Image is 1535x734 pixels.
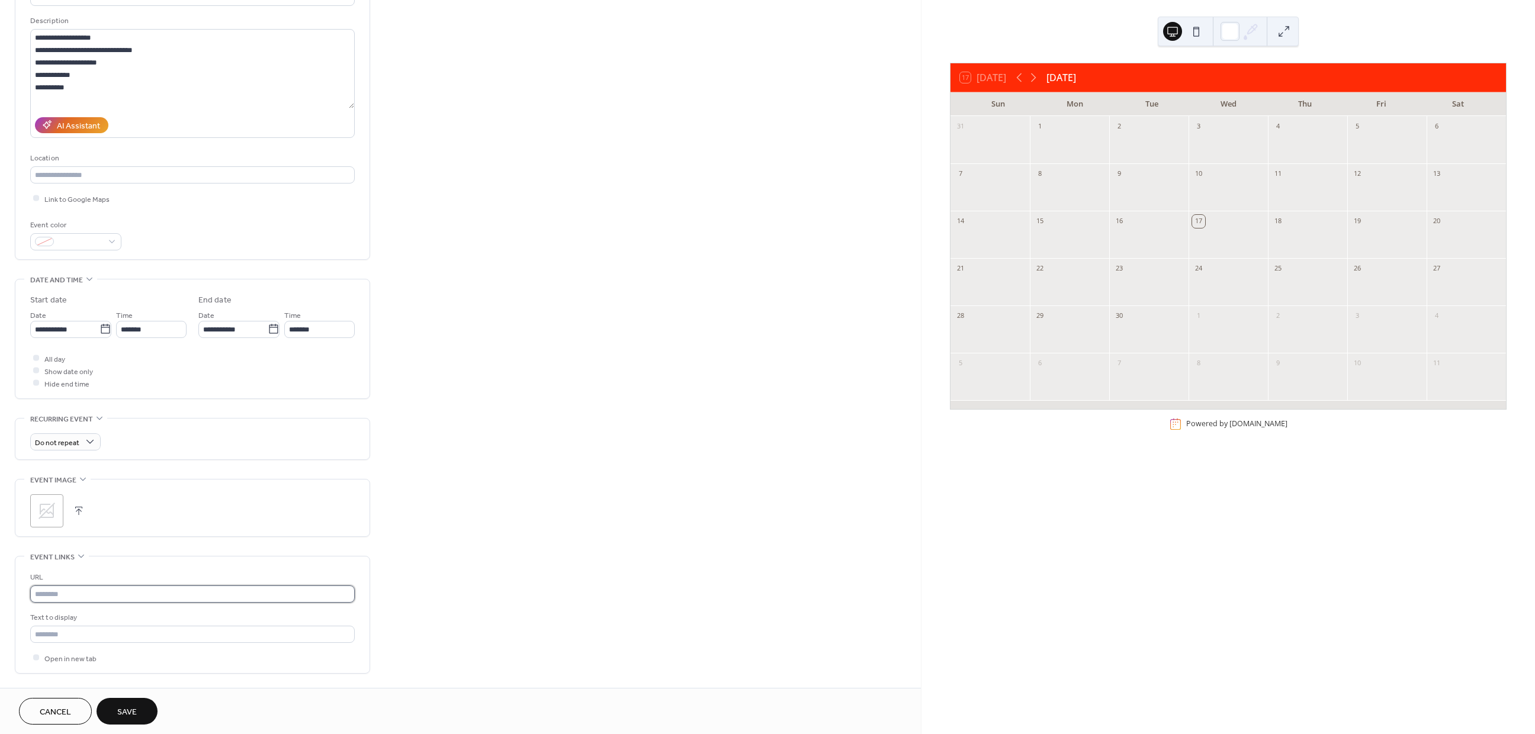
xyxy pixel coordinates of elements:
[35,436,79,449] span: Do not repeat
[1192,215,1205,228] div: 17
[1033,310,1046,323] div: 29
[1351,168,1364,181] div: 12
[1113,357,1126,370] div: 7
[44,378,89,390] span: Hide end time
[1192,120,1205,133] div: 3
[1430,262,1443,275] div: 27
[1033,357,1046,370] div: 6
[1033,120,1046,133] div: 1
[1351,357,1364,370] div: 10
[954,215,967,228] div: 14
[1033,262,1046,275] div: 22
[1192,357,1205,370] div: 8
[40,706,71,719] span: Cancel
[57,120,100,132] div: AI Assistant
[1192,262,1205,275] div: 24
[117,706,137,719] span: Save
[954,262,967,275] div: 21
[1271,120,1284,133] div: 4
[1192,168,1205,181] div: 10
[1430,357,1443,370] div: 11
[1271,168,1284,181] div: 11
[30,219,119,231] div: Event color
[1271,262,1284,275] div: 25
[1430,120,1443,133] div: 6
[1420,92,1497,116] div: Sat
[1430,310,1443,323] div: 4
[30,571,352,584] div: URL
[954,357,967,370] div: 5
[1186,418,1287,429] div: Powered by
[1037,92,1113,116] div: Mon
[1271,310,1284,323] div: 2
[1046,70,1076,85] div: [DATE]
[30,474,76,487] span: Event image
[1113,168,1126,181] div: 9
[1351,120,1364,133] div: 5
[44,652,97,665] span: Open in new tab
[954,310,967,323] div: 28
[1271,215,1284,228] div: 18
[1113,215,1126,228] div: 16
[30,152,352,165] div: Location
[1190,92,1266,116] div: Wed
[44,365,93,378] span: Show date only
[30,551,75,564] span: Event links
[1267,92,1343,116] div: Thu
[954,168,967,181] div: 7
[284,309,301,321] span: Time
[1351,215,1364,228] div: 19
[44,353,65,365] span: All day
[30,15,352,27] div: Description
[1113,120,1126,133] div: 2
[30,413,93,426] span: Recurring event
[1229,418,1287,429] a: [DOMAIN_NAME]
[30,309,46,321] span: Date
[1033,168,1046,181] div: 8
[116,309,133,321] span: Time
[97,698,158,725] button: Save
[198,309,214,321] span: Date
[1271,357,1284,370] div: 9
[1351,310,1364,323] div: 3
[1113,310,1126,323] div: 30
[30,274,83,286] span: Date and time
[44,193,110,205] span: Link to Google Maps
[1113,92,1190,116] div: Tue
[1430,168,1443,181] div: 13
[35,117,108,133] button: AI Assistant
[30,611,352,624] div: Text to display
[1351,262,1364,275] div: 26
[19,698,92,725] button: Cancel
[198,294,232,307] div: End date
[1343,92,1420,116] div: Fri
[1430,215,1443,228] div: 20
[30,494,63,527] div: ;
[1113,262,1126,275] div: 23
[30,294,67,307] div: Start date
[954,120,967,133] div: 31
[960,92,1036,116] div: Sun
[1192,310,1205,323] div: 1
[1033,215,1046,228] div: 15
